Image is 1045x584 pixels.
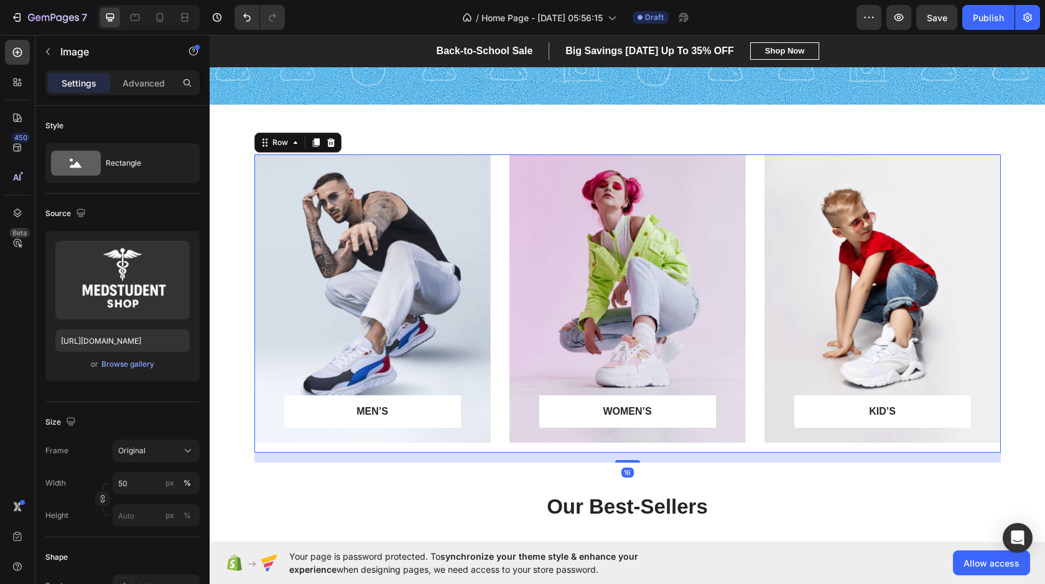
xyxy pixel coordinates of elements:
button: Browse gallery [101,358,155,370]
button: px [180,476,195,491]
label: Width [45,478,66,489]
p: KID’S [601,369,745,384]
div: % [183,478,191,489]
button: px [180,508,195,523]
div: px [165,510,174,521]
span: Save [927,12,947,23]
div: Overlay [300,120,536,408]
div: px [165,478,174,489]
div: % [183,510,191,521]
span: Draft [645,12,664,23]
div: Source [45,205,88,222]
p: WOMEN’S [346,369,490,384]
div: Publish [973,11,1004,24]
div: Overlay [555,120,791,408]
iframe: Design area [210,35,1045,542]
span: or [91,357,98,372]
img: preview-image [55,241,190,319]
div: Browse gallery [101,359,154,370]
button: % [162,508,177,523]
input: https://example.com/image.jpg [55,329,190,352]
button: Allow access [953,550,1030,575]
button: % [162,476,177,491]
p: Advanced [123,77,165,90]
span: / [476,11,479,24]
div: Rectangle [106,149,182,177]
span: synchronize your theme style & enhance your experience [289,551,638,575]
div: Size [45,414,78,431]
div: Style [45,120,63,131]
input: px% [113,504,200,527]
button: Original [113,440,200,462]
div: Beta [9,228,30,238]
div: Background Image [300,120,536,408]
div: Undo/Redo [235,5,285,30]
input: px% [113,472,200,494]
span: Allow access [964,557,1019,570]
div: Open Intercom Messenger [1003,523,1033,553]
p: 7 [81,10,87,25]
label: Height [45,510,68,521]
button: Publish [962,5,1015,30]
div: 16 [412,433,424,443]
p: Settings [62,77,96,90]
p: Our Best-Sellers [46,459,790,486]
div: Background Image [555,120,791,408]
p: Image [60,44,166,59]
div: Shape [45,552,68,563]
label: Frame [45,445,68,456]
span: Original [118,445,146,456]
div: 450 [12,133,30,143]
div: Row [60,102,81,113]
span: Home Page - [DATE] 05:56:15 [481,11,603,24]
button: Save [916,5,957,30]
button: 7 [5,5,93,30]
span: Your page is password protected. To when designing pages, we need access to your store password. [289,550,687,576]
